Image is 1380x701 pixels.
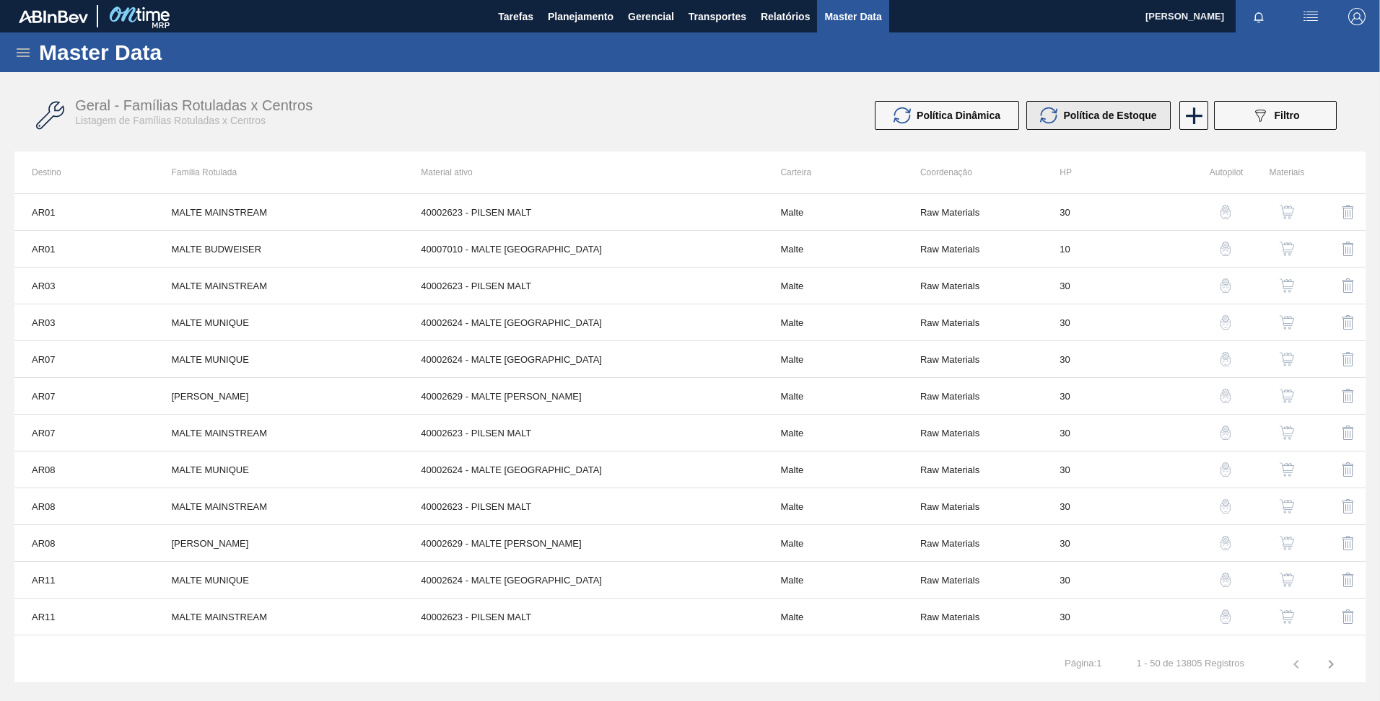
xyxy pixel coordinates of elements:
td: Malte [763,415,902,451]
div: Configuração Auto Pilot [1189,636,1244,671]
td: AR03 [14,268,154,304]
div: Ver Materiais [1250,195,1304,229]
div: Excluir Família Rotulada X Centro [1311,599,1366,634]
td: AR01 [14,194,154,231]
div: Excluir Família Rotulada X Centro [1311,232,1366,266]
button: Política Dinâmica [875,101,1019,130]
img: delete-icon [1340,534,1357,552]
img: shopping-cart-icon [1280,609,1294,624]
td: 40002624 - MALTE [GEOGRAPHIC_DATA] [403,341,763,378]
td: 30 [1042,194,1182,231]
button: shopping-cart-icon [1270,489,1304,524]
td: Malte [763,341,902,378]
div: Excluir Família Rotulada X Centro [1311,636,1366,671]
td: Raw Materials [903,231,1042,268]
span: Planejamento [548,8,613,25]
td: AR08 [14,451,154,488]
button: shopping-cart-icon [1270,195,1304,229]
td: MALTE MUNIQUE [154,341,403,378]
td: 40002623 - PILSEN MALT [403,488,763,525]
td: Raw Materials [903,268,1042,304]
td: [PERSON_NAME] [154,378,403,415]
span: Relatórios [761,8,810,25]
td: Malte [763,194,902,231]
td: MALTE MAINSTREAM [154,415,403,451]
img: auto-pilot-icon [1218,609,1233,624]
div: Configuração Auto Pilot [1189,379,1244,413]
div: Excluir Família Rotulada X Centro [1311,526,1366,560]
td: 30 [1042,451,1182,488]
div: Configuração Auto Pilot [1189,452,1244,487]
img: shopping-cart-icon [1280,315,1294,330]
div: Ver Materiais [1250,526,1304,560]
td: 30 [1042,415,1182,451]
td: Malte [763,231,902,268]
div: Configuração Auto Pilot [1189,489,1244,524]
td: 30 [1042,378,1182,415]
div: Configuração Auto Pilot [1189,232,1244,266]
img: shopping-cart-icon [1280,573,1294,587]
td: Página : 1 [1047,646,1119,669]
button: delete-icon [1331,268,1366,303]
button: shopping-cart-icon [1270,305,1304,340]
button: shopping-cart-icon [1270,379,1304,413]
button: Política de Estoque [1026,101,1171,130]
img: shopping-cart-icon [1280,426,1294,440]
span: Política Dinâmica [917,110,1000,121]
button: delete-icon [1331,195,1366,229]
td: MALTE MAINSTREAM [154,194,403,231]
div: Ver Materiais [1250,452,1304,487]
td: MALTE MAINSTREAM [154,599,403,635]
div: Configuração Auto Pilot [1189,305,1244,340]
div: Ver Materiais [1250,379,1304,413]
td: 40002624 - MALTE [GEOGRAPHIC_DATA] [403,304,763,341]
td: AR11 [14,599,154,635]
div: Configuração Auto Pilot [1189,195,1244,229]
td: Raw Materials [903,488,1042,525]
img: shopping-cart-icon [1280,499,1294,513]
span: Tarefas [498,8,533,25]
img: delete-icon [1340,387,1357,405]
td: MALTE BUDWEISER [154,231,403,268]
th: Material ativo [403,151,763,193]
button: shopping-cart-icon [1270,452,1304,487]
td: Malte [763,378,902,415]
td: 30 [1042,304,1182,341]
div: Ver Materiais [1250,342,1304,376]
td: Raw Materials [903,562,1042,599]
td: Raw Materials [903,525,1042,562]
button: shopping-cart-icon [1270,232,1304,266]
img: delete-icon [1340,203,1357,221]
button: delete-icon [1331,415,1366,450]
img: delete-icon [1340,314,1357,331]
img: delete-icon [1340,645,1357,662]
div: Atualizar Política de Estoque em Massa [1026,101,1178,130]
td: Raw Materials [903,599,1042,635]
td: AR08 [14,488,154,525]
img: auto-pilot-icon [1218,389,1233,403]
td: AR07 [14,341,154,378]
div: Ver Materiais [1250,636,1304,671]
td: 30 [1042,562,1182,599]
div: Ver Materiais [1250,305,1304,340]
td: Malte [763,599,902,635]
td: 10 [1042,231,1182,268]
img: shopping-cart-icon [1280,278,1294,293]
div: Ver Materiais [1250,232,1304,266]
span: Listagem de Famílias Rotuladas x Centros [75,115,266,126]
td: 30 [1042,635,1182,672]
span: Master Data [824,8,881,25]
div: Configuração Auto Pilot [1189,268,1244,303]
button: shopping-cart-icon [1270,599,1304,634]
button: auto-pilot-icon [1208,599,1243,634]
img: shopping-cart-icon [1280,205,1294,219]
td: AR03 [14,304,154,341]
td: 40002623 - PILSEN MALT [403,268,763,304]
div: Configuração Auto Pilot [1189,563,1244,597]
td: AR08 [14,525,154,562]
img: delete-icon [1340,277,1357,294]
img: delete-icon [1340,240,1357,257]
td: Raw Materials [903,451,1042,488]
img: delete-icon [1340,461,1357,478]
div: Nova Família Rotulada x Centro [1178,101,1207,130]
